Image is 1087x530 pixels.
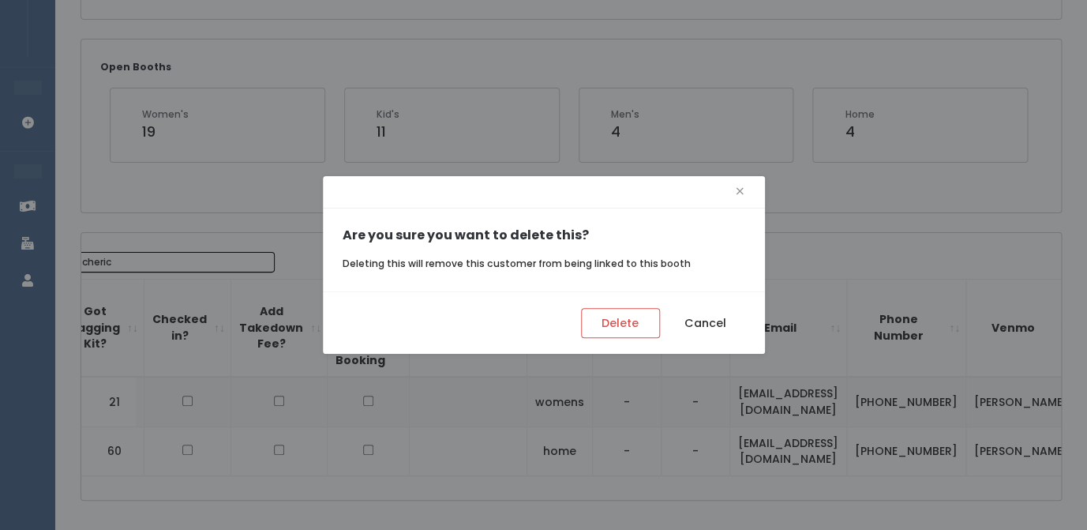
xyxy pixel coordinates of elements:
[343,257,691,270] small: Deleting this will remove this customer from being linked to this booth
[735,179,745,205] button: Close
[735,179,745,204] span: ×
[666,308,745,338] button: Cancel
[343,228,745,242] h5: Are you sure you want to delete this?
[581,308,660,338] button: Delete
